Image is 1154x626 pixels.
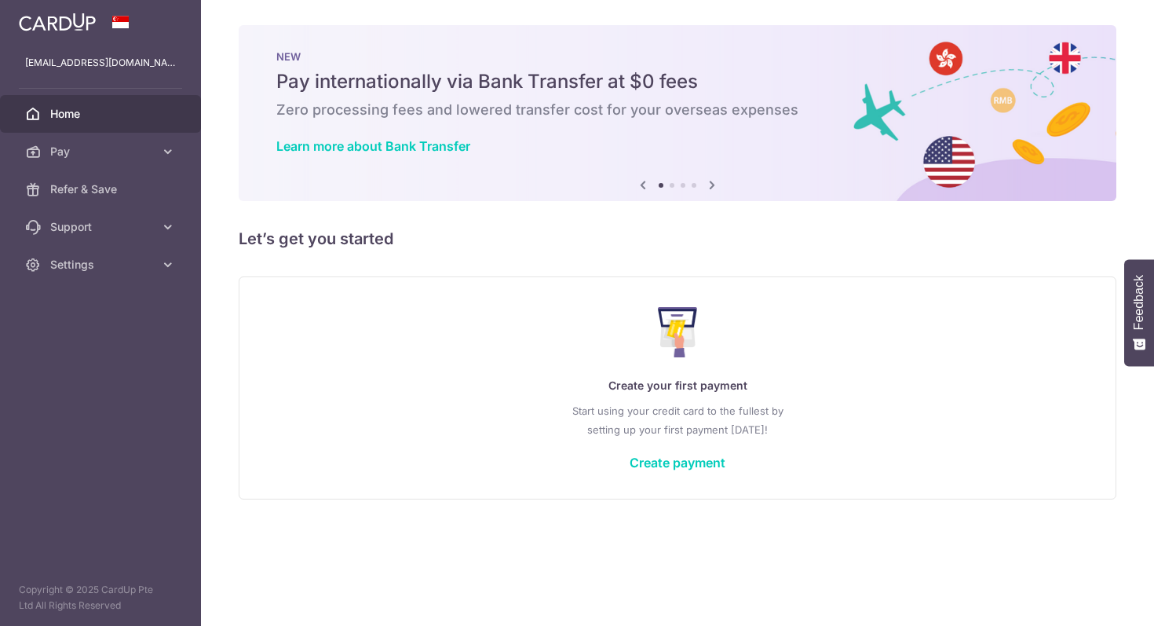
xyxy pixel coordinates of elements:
[50,257,154,273] span: Settings
[658,307,698,357] img: Make Payment
[50,144,154,159] span: Pay
[276,101,1079,119] h6: Zero processing fees and lowered transfer cost for your overseas expenses
[271,376,1084,395] p: Create your first payment
[239,25,1116,201] img: Bank transfer banner
[50,219,154,235] span: Support
[276,50,1079,63] p: NEW
[1132,275,1146,330] span: Feedback
[1124,259,1154,366] button: Feedback - Show survey
[50,106,154,122] span: Home
[25,55,176,71] p: [EMAIL_ADDRESS][DOMAIN_NAME]
[271,401,1084,439] p: Start using your credit card to the fullest by setting up your first payment [DATE]!
[239,226,1116,251] h5: Let’s get you started
[50,181,154,197] span: Refer & Save
[19,13,96,31] img: CardUp
[630,455,725,470] a: Create payment
[276,138,470,154] a: Learn more about Bank Transfer
[276,69,1079,94] h5: Pay internationally via Bank Transfer at $0 fees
